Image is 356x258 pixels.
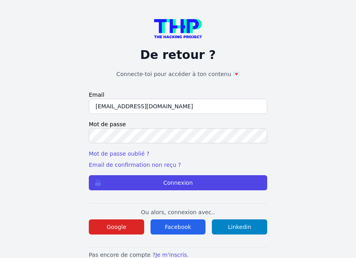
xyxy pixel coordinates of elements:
[89,175,267,190] button: Connexion
[151,219,206,235] button: Facebook
[89,162,181,168] a: Email de confirmation non reçu ?
[89,48,267,62] p: De retour ?
[89,70,267,78] h1: Connecte-toi pour accéder à ton contenu 💌
[89,91,267,99] label: Email
[89,219,144,235] button: Google
[89,99,267,114] input: Email
[89,150,149,157] a: Mot de passe oublié ?
[154,19,202,38] img: logo
[89,120,267,128] label: Mot de passe
[89,208,267,216] p: Ou alors, connexion avec..
[212,219,267,235] button: Linkedin
[155,252,189,258] a: Je m'inscris.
